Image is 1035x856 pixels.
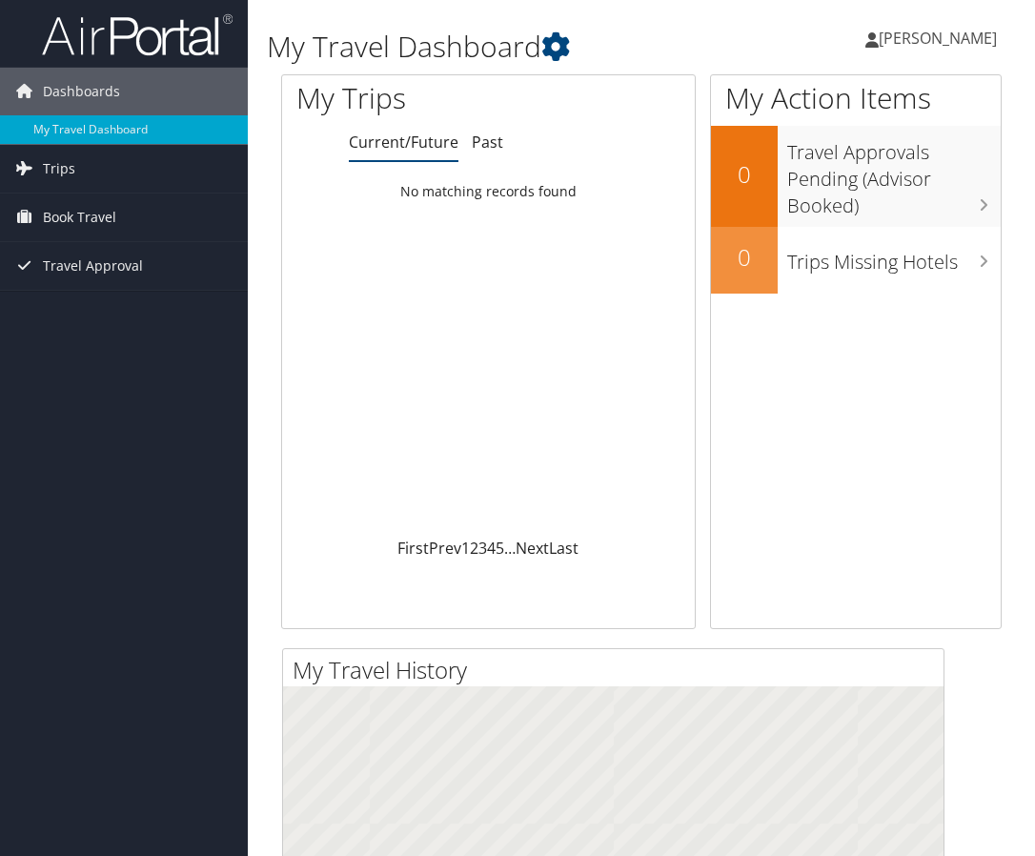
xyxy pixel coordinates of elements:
[787,130,1001,219] h3: Travel Approvals Pending (Advisor Booked)
[293,654,944,686] h2: My Travel History
[711,126,1001,226] a: 0Travel Approvals Pending (Advisor Booked)
[487,538,496,559] a: 4
[267,27,766,67] h1: My Travel Dashboard
[296,78,508,118] h1: My Trips
[397,538,429,559] a: First
[496,538,504,559] a: 5
[711,78,1001,118] h1: My Action Items
[516,538,549,559] a: Next
[43,194,116,241] span: Book Travel
[504,538,516,559] span: …
[711,241,778,274] h2: 0
[461,538,470,559] a: 1
[43,242,143,290] span: Travel Approval
[879,28,997,49] span: [PERSON_NAME]
[470,538,478,559] a: 2
[865,10,1016,67] a: [PERSON_NAME]
[349,132,458,153] a: Current/Future
[429,538,461,559] a: Prev
[282,174,695,209] td: No matching records found
[472,132,503,153] a: Past
[43,68,120,115] span: Dashboards
[43,145,75,193] span: Trips
[549,538,578,559] a: Last
[42,12,233,57] img: airportal-logo.png
[478,538,487,559] a: 3
[711,158,778,191] h2: 0
[787,239,1001,275] h3: Trips Missing Hotels
[711,227,1001,294] a: 0Trips Missing Hotels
